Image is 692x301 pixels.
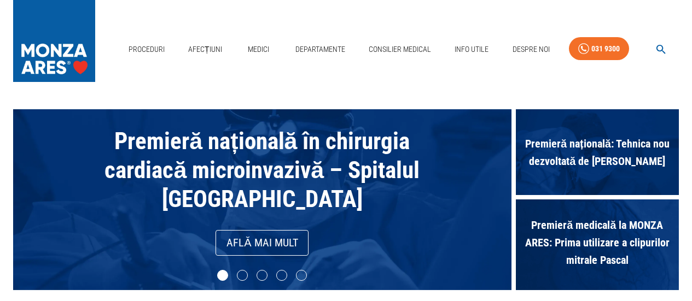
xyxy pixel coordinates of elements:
[104,127,420,213] span: Premieră națională în chirurgia cardiacă microinvazivă – Spitalul [GEOGRAPHIC_DATA]
[591,42,620,56] div: 031 9300
[217,270,228,281] li: slide item 1
[450,38,493,61] a: Info Utile
[508,38,554,61] a: Despre Noi
[516,109,679,199] div: Premieră națională: Tehnica nou dezvoltată de [PERSON_NAME]
[516,129,679,175] span: Premieră națională: Tehnica nou dezvoltată de [PERSON_NAME]
[296,270,307,281] li: slide item 5
[184,38,226,61] a: Afecțiuni
[569,37,629,61] a: 031 9300
[216,230,309,256] a: Află mai mult
[516,199,679,290] div: Premieră medicală la MONZA ARES: Prima utilizare a clipurilor mitrale Pascal
[124,38,169,61] a: Proceduri
[291,38,350,61] a: Departamente
[516,211,679,274] span: Premieră medicală la MONZA ARES: Prima utilizare a clipurilor mitrale Pascal
[237,270,248,281] li: slide item 2
[241,38,276,61] a: Medici
[276,270,287,281] li: slide item 4
[257,270,268,281] li: slide item 3
[364,38,435,61] a: Consilier Medical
